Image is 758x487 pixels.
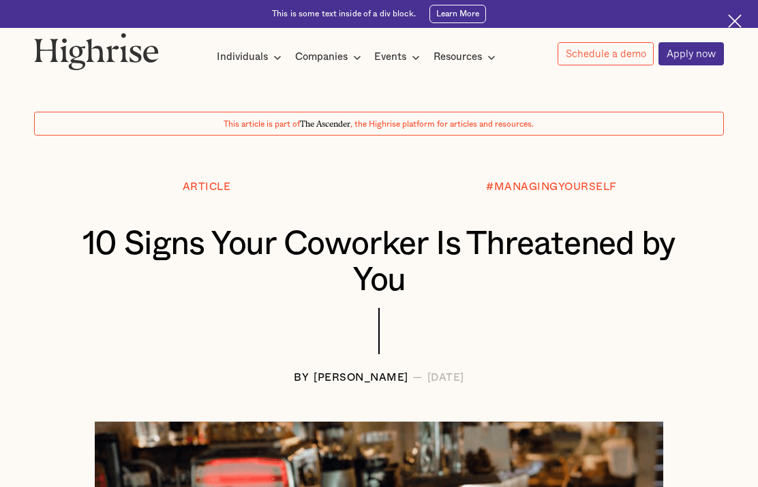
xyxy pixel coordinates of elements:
[412,373,423,384] div: —
[34,33,159,70] img: Highrise logo
[224,120,300,128] span: This article is part of
[658,42,724,65] a: Apply now
[434,49,500,65] div: Resources
[295,49,365,65] div: Companies
[63,226,695,299] h1: 10 Signs Your Coworker Is Threatened by You
[429,5,486,23] a: Learn More
[295,49,348,65] div: Companies
[294,373,309,384] div: BY
[434,49,482,65] div: Resources
[217,49,286,65] div: Individuals
[728,14,742,29] img: Cross icon
[558,42,654,65] a: Schedule a demo
[217,49,268,65] div: Individuals
[300,117,350,127] span: The Ascender
[486,182,617,193] div: #MANAGINGYOURSELF
[183,182,231,193] div: Article
[427,373,464,384] div: [DATE]
[314,373,408,384] div: [PERSON_NAME]
[374,49,406,65] div: Events
[350,120,534,128] span: , the Highrise platform for articles and resources.
[272,8,416,19] div: This is some text inside of a div block.
[374,49,424,65] div: Events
